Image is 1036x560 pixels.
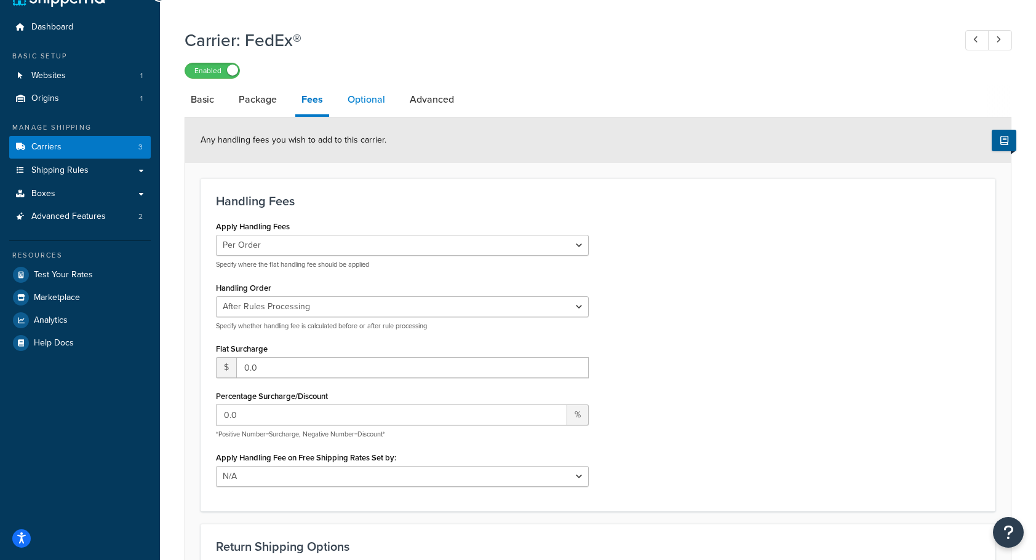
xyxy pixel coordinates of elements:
li: Origins [9,87,151,110]
li: Advanced Features [9,205,151,228]
a: Help Docs [9,332,151,354]
p: Specify where the flat handling fee should be applied [216,260,589,269]
label: Enabled [185,63,239,78]
a: Fees [295,85,329,117]
a: Optional [341,85,391,114]
a: Analytics [9,309,151,331]
a: Test Your Rates [9,264,151,286]
h3: Return Shipping Options [216,540,980,553]
div: Basic Setup [9,51,151,61]
div: Resources [9,250,151,261]
li: Websites [9,65,151,87]
span: Marketplace [34,293,80,303]
a: Package [233,85,283,114]
span: Carriers [31,142,62,152]
a: Boxes [9,183,151,205]
li: Carriers [9,136,151,159]
span: 3 [138,142,143,152]
span: Boxes [31,189,55,199]
p: Specify whether handling fee is calculated before or after rule processing [216,321,589,331]
span: Analytics [34,315,68,326]
span: $ [216,357,236,378]
span: Advanced Features [31,211,106,222]
h1: Carrier: FedEx® [185,28,942,52]
a: Shipping Rules [9,159,151,182]
a: Next Record [988,30,1012,50]
label: Flat Surcharge [216,344,268,353]
span: Dashboard [31,22,73,33]
a: Origins1 [9,87,151,110]
a: Basic [185,85,220,114]
p: *Positive Number=Surcharge, Negative Number=Discount* [216,430,589,439]
span: % [567,404,589,425]
span: Help Docs [34,338,74,349]
a: Advanced [404,85,460,114]
span: 2 [138,211,143,222]
label: Apply Handling Fee on Free Shipping Rates Set by: [216,453,396,462]
label: Apply Handling Fees [216,222,290,231]
span: 1 [140,71,143,81]
span: Origins [31,93,59,104]
span: Shipping Rules [31,165,89,176]
button: Open Resource Center [993,517,1024,548]
a: Websites1 [9,65,151,87]
a: Marketplace [9,286,151,309]
span: Test Your Rates [34,270,93,280]
a: Carriers3 [9,136,151,159]
span: Websites [31,71,66,81]
div: Manage Shipping [9,122,151,133]
button: Show Help Docs [992,130,1016,151]
label: Handling Order [216,283,271,293]
span: 1 [140,93,143,104]
a: Dashboard [9,16,151,39]
h3: Handling Fees [216,194,980,208]
span: Any handling fees you wish to add to this carrier. [201,133,386,146]
label: Percentage Surcharge/Discount [216,392,328,401]
a: Previous Record [965,30,989,50]
a: Advanced Features2 [9,205,151,228]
